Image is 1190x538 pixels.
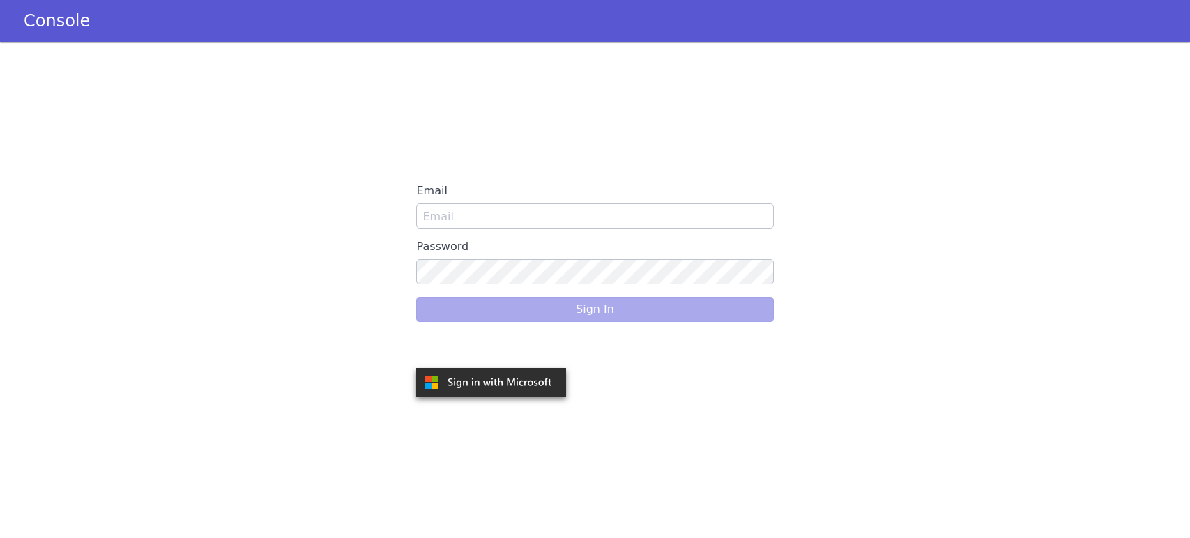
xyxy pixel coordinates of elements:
[416,234,773,259] label: Password
[416,178,773,203] label: Email
[7,11,107,31] a: Console
[409,333,577,364] iframe: Sign in with Google Button
[416,203,773,229] input: Email
[416,368,566,397] img: azure.svg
